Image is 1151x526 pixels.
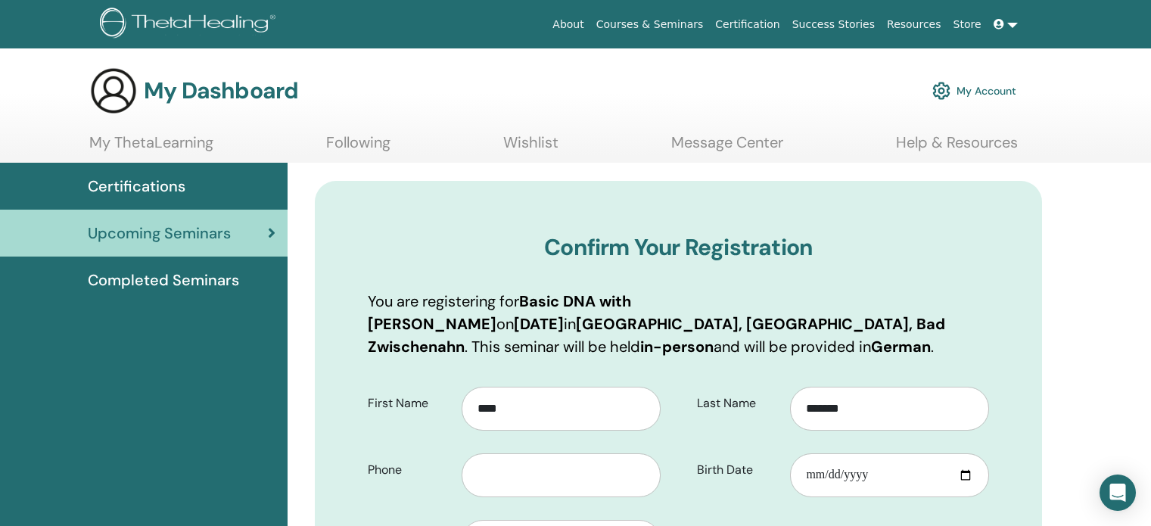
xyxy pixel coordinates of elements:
[368,290,989,358] p: You are registering for on in . This seminar will be held and will be provided in .
[100,8,281,42] img: logo.png
[326,133,390,163] a: Following
[871,337,931,356] b: German
[88,269,239,291] span: Completed Seminars
[686,456,791,484] label: Birth Date
[89,67,138,115] img: generic-user-icon.jpg
[947,11,988,39] a: Store
[88,222,231,244] span: Upcoming Seminars
[88,175,185,198] span: Certifications
[89,133,213,163] a: My ThetaLearning
[671,133,783,163] a: Message Center
[144,77,298,104] h3: My Dashboard
[709,11,785,39] a: Certification
[1100,475,1136,511] div: Open Intercom Messenger
[896,133,1018,163] a: Help & Resources
[686,389,791,418] label: Last Name
[503,133,558,163] a: Wishlist
[356,389,462,418] label: First Name
[356,456,462,484] label: Phone
[881,11,947,39] a: Resources
[786,11,881,39] a: Success Stories
[368,314,945,356] b: [GEOGRAPHIC_DATA], [GEOGRAPHIC_DATA], Bad Zwischenahn
[368,234,989,261] h3: Confirm Your Registration
[932,78,950,104] img: cog.svg
[640,337,714,356] b: in-person
[590,11,710,39] a: Courses & Seminars
[546,11,589,39] a: About
[932,74,1016,107] a: My Account
[514,314,564,334] b: [DATE]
